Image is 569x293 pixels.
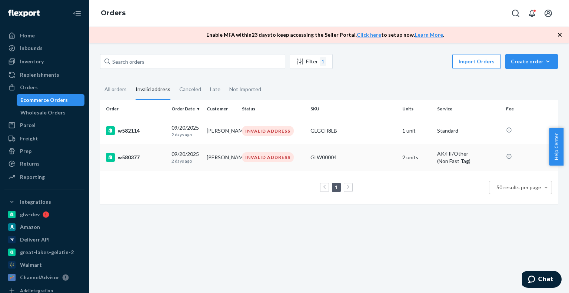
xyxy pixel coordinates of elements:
[101,9,126,17] a: Orders
[4,145,84,157] a: Prep
[20,96,68,104] div: Ecommerce Orders
[210,80,220,99] div: Late
[399,118,435,144] td: 1 unit
[496,184,541,190] span: 50 results per page
[4,81,84,93] a: Orders
[20,173,45,181] div: Reporting
[20,84,38,91] div: Orders
[20,121,36,129] div: Parcel
[95,3,132,24] ol: breadcrumbs
[172,131,201,138] p: 2 days ago
[522,271,562,289] iframe: Opens a widget where you can chat to one of our agents
[310,154,396,161] div: GLW00004
[17,94,85,106] a: Ecommerce Orders
[20,223,40,231] div: Amazon
[20,261,42,269] div: Walmart
[20,236,50,243] div: Deliverr API
[511,58,552,65] div: Create order
[204,118,239,144] td: [PERSON_NAME]
[503,100,558,118] th: Fee
[452,54,501,69] button: Import Orders
[20,135,38,142] div: Freight
[104,80,127,99] div: All orders
[4,196,84,208] button: Integrations
[20,160,40,167] div: Returns
[4,133,84,144] a: Freight
[20,44,43,52] div: Inbounds
[437,127,500,134] p: Standard
[17,107,85,119] a: Wholesale Orders
[4,158,84,170] a: Returns
[106,126,166,135] div: w582114
[4,272,84,283] a: ChannelAdvisor
[179,80,201,99] div: Canceled
[541,6,556,21] button: Open account menu
[505,54,558,69] button: Create order
[206,31,444,39] p: Enable MFA within 23 days to keep accessing the Seller Portal. to setup now. .
[320,57,326,66] div: 1
[525,6,539,21] button: Open notifications
[172,158,201,164] p: 2 days ago
[207,106,236,112] div: Customer
[437,157,500,165] div: (Non Fast Tag)
[242,152,294,162] div: INVALID ADDRESS
[4,234,84,246] a: Deliverr API
[20,274,59,281] div: ChannelAdvisor
[357,31,381,38] a: Click here
[242,126,294,136] div: INVALID ADDRESS
[549,128,563,166] button: Help Center
[20,32,35,39] div: Home
[8,10,40,17] img: Flexport logo
[20,249,74,256] div: great-lakes-gelatin-2
[4,221,84,233] a: Amazon
[20,71,59,79] div: Replenishments
[290,57,332,66] div: Filter
[4,259,84,271] a: Walmart
[172,124,201,138] div: 09/20/2025
[290,54,333,69] button: Filter
[333,184,339,190] a: Page 1 is your current page
[508,6,523,21] button: Open Search Box
[4,56,84,67] a: Inventory
[20,147,31,155] div: Prep
[4,42,84,54] a: Inbounds
[172,150,201,164] div: 09/20/2025
[204,144,239,171] td: [PERSON_NAME]
[434,100,503,118] th: Service
[4,171,84,183] a: Reporting
[106,153,166,162] div: w580377
[310,127,396,134] div: GLGCH8LB
[4,119,84,131] a: Parcel
[20,198,51,206] div: Integrations
[229,80,261,99] div: Not Imported
[100,100,169,118] th: Order
[20,58,44,65] div: Inventory
[437,150,500,157] p: AK/HI/Other
[399,144,435,171] td: 2 units
[136,80,170,100] div: Invalid address
[70,6,84,21] button: Close Navigation
[415,31,443,38] a: Learn More
[239,100,307,118] th: Status
[4,69,84,81] a: Replenishments
[4,209,84,220] a: glw-dev
[307,100,399,118] th: SKU
[4,30,84,41] a: Home
[20,109,66,116] div: Wholesale Orders
[4,246,84,258] a: great-lakes-gelatin-2
[399,100,435,118] th: Units
[100,54,285,69] input: Search orders
[20,211,40,218] div: glw-dev
[169,100,204,118] th: Order Date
